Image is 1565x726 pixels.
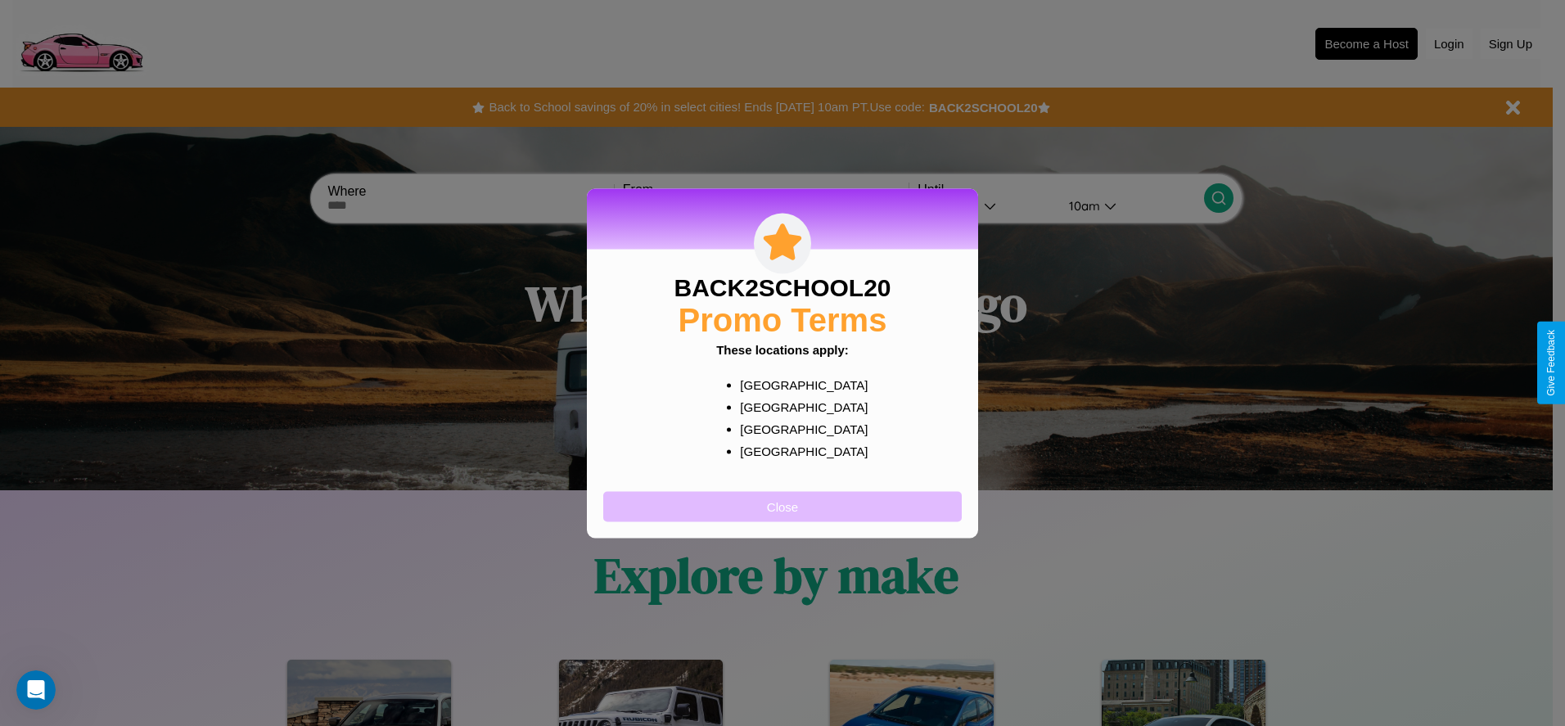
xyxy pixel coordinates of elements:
iframe: Intercom live chat [16,670,56,710]
h2: Promo Terms [679,301,887,338]
p: [GEOGRAPHIC_DATA] [740,417,857,440]
h3: BACK2SCHOOL20 [674,273,891,301]
div: Give Feedback [1545,330,1557,396]
p: [GEOGRAPHIC_DATA] [740,373,857,395]
b: These locations apply: [716,342,849,356]
p: [GEOGRAPHIC_DATA] [740,395,857,417]
p: [GEOGRAPHIC_DATA] [740,440,857,462]
button: Close [603,491,962,521]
